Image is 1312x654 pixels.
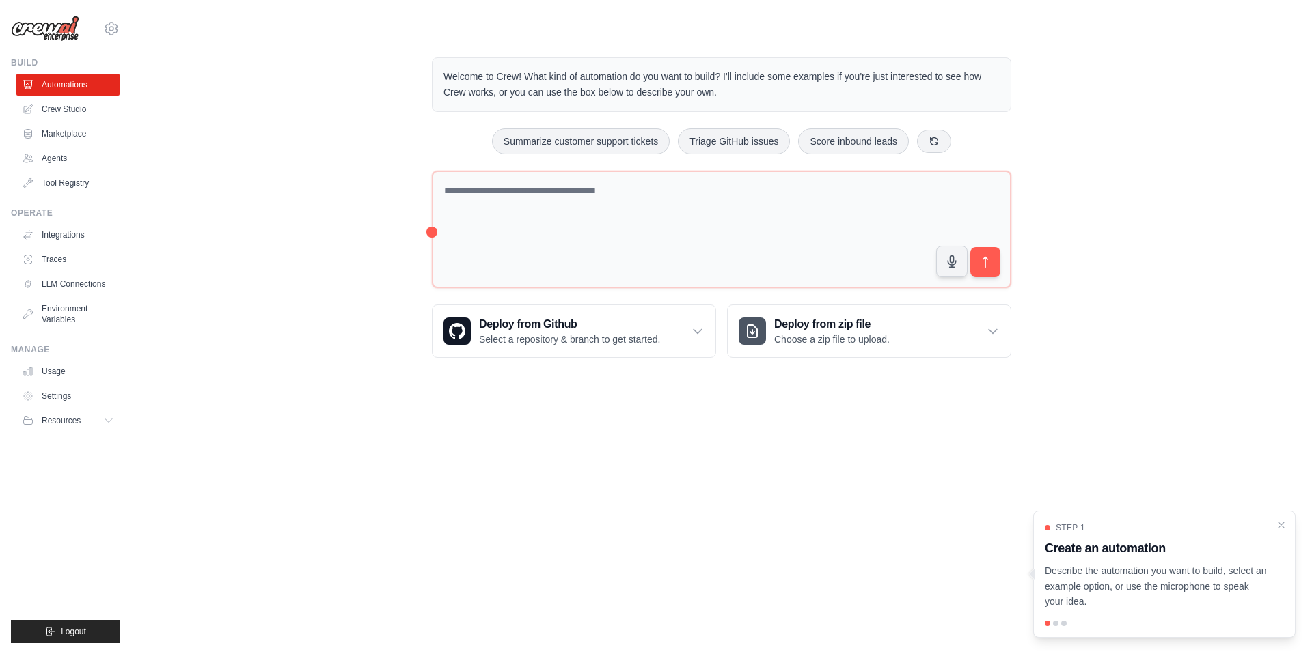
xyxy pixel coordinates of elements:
p: Describe the automation you want to build, select an example option, or use the microphone to spe... [1045,563,1268,610]
button: Summarize customer support tickets [492,128,670,154]
button: Resources [16,410,120,431]
span: Step 1 [1056,522,1085,533]
h3: Create an automation [1045,539,1268,558]
a: Usage [16,360,120,382]
span: Resources [42,415,81,426]
button: Triage GitHub issues [678,128,790,154]
span: Logout [61,626,86,637]
a: Settings [16,385,120,407]
a: Crew Studio [16,98,120,120]
img: Logo [11,16,79,42]
div: Build [11,57,120,68]
a: LLM Connections [16,273,120,295]
p: Select a repository & branch to get started. [479,332,660,346]
h3: Deploy from zip file [774,316,890,332]
button: Close walkthrough [1276,520,1287,530]
a: Agents [16,147,120,169]
div: Manage [11,344,120,355]
div: Operate [11,208,120,218]
button: Logout [11,620,120,643]
button: Score inbound leads [798,128,909,154]
p: Welcome to Crew! What kind of automation do you want to build? I'll include some examples if you'... [443,69,1000,100]
a: Traces [16,248,120,270]
a: Marketplace [16,123,120,145]
a: Automations [16,74,120,96]
p: Choose a zip file to upload. [774,332,890,346]
a: Tool Registry [16,172,120,194]
h3: Deploy from Github [479,316,660,332]
a: Integrations [16,224,120,246]
iframe: Chat Widget [1244,588,1312,654]
a: Environment Variables [16,298,120,330]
